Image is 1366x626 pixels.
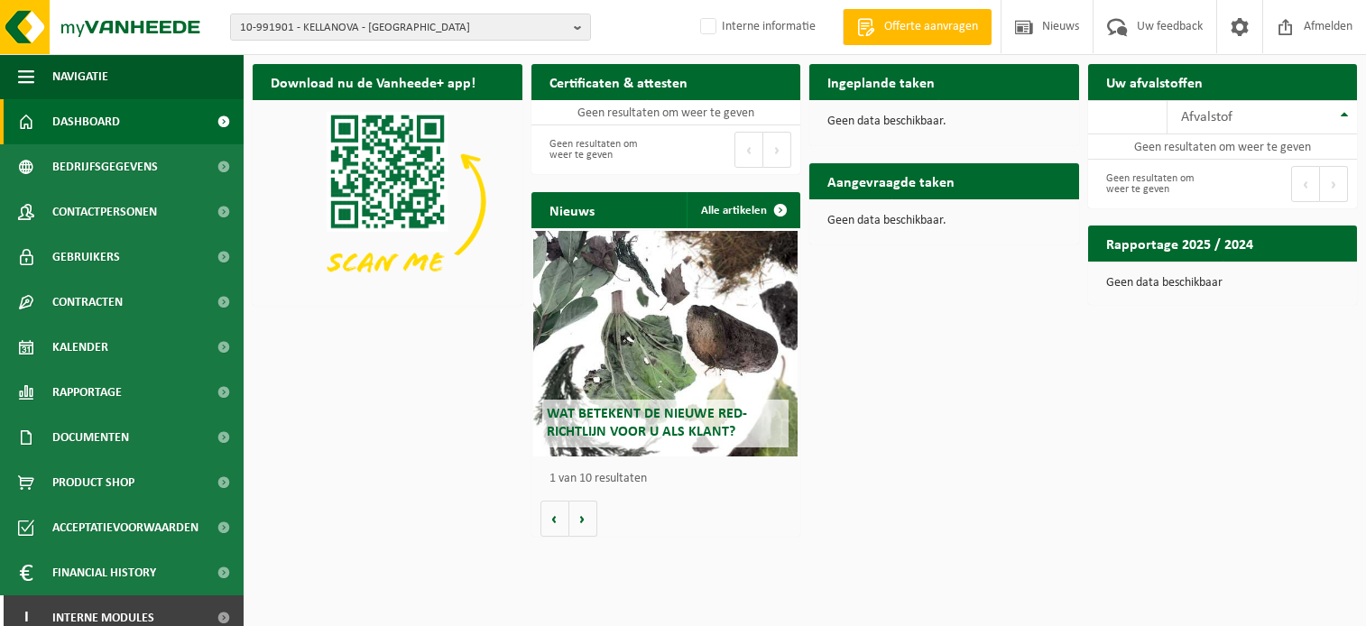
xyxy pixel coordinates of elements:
[547,407,747,438] span: Wat betekent de nieuwe RED-richtlijn voor u als klant?
[52,235,120,280] span: Gebruikers
[52,460,134,505] span: Product Shop
[533,231,798,456] a: Wat betekent de nieuwe RED-richtlijn voor u als klant?
[880,18,983,36] span: Offerte aanvragen
[1088,64,1221,99] h2: Uw afvalstoffen
[531,64,706,99] h2: Certificaten & attesten
[52,415,129,460] span: Documenten
[52,189,157,235] span: Contactpersonen
[1181,110,1232,124] span: Afvalstof
[52,280,123,325] span: Contracten
[827,215,1061,227] p: Geen data beschikbaar.
[52,505,198,550] span: Acceptatievoorwaarden
[52,325,108,370] span: Kalender
[1291,166,1320,202] button: Previous
[1223,261,1355,297] a: Bekijk rapportage
[52,99,120,144] span: Dashboard
[531,192,613,227] h2: Nieuws
[253,64,494,99] h2: Download nu de Vanheede+ app!
[843,9,992,45] a: Offerte aanvragen
[1088,134,1358,160] td: Geen resultaten om weer te geven
[569,501,597,537] button: Volgende
[734,132,763,168] button: Previous
[809,163,973,198] h2: Aangevraagde taken
[230,14,591,41] button: 10-991901 - KELLANOVA - [GEOGRAPHIC_DATA]
[763,132,791,168] button: Next
[540,130,657,170] div: Geen resultaten om weer te geven
[240,14,567,41] span: 10-991901 - KELLANOVA - [GEOGRAPHIC_DATA]
[1097,164,1214,204] div: Geen resultaten om weer te geven
[1320,166,1348,202] button: Next
[52,54,108,99] span: Navigatie
[1088,226,1271,261] h2: Rapportage 2025 / 2024
[531,100,801,125] td: Geen resultaten om weer te geven
[827,115,1061,128] p: Geen data beschikbaar.
[52,144,158,189] span: Bedrijfsgegevens
[687,192,798,228] a: Alle artikelen
[1106,277,1340,290] p: Geen data beschikbaar
[52,370,122,415] span: Rapportage
[697,14,816,41] label: Interne informatie
[549,473,792,485] p: 1 van 10 resultaten
[540,501,569,537] button: Vorige
[253,100,522,302] img: Download de VHEPlus App
[809,64,953,99] h2: Ingeplande taken
[52,550,156,595] span: Financial History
